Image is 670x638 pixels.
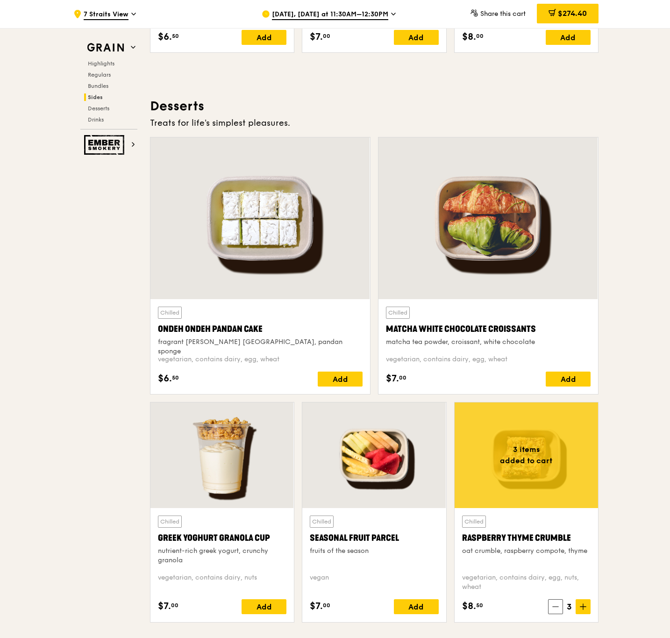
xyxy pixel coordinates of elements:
div: nutrient-rich greek yogurt, crunchy granola [158,546,286,565]
div: fruits of the season [310,546,438,556]
span: 7 Straits View [84,10,128,20]
span: Desserts [88,105,109,112]
div: Chilled [310,516,334,528]
div: Add [546,372,591,387]
span: $274.40 [558,9,587,18]
span: $8. [462,599,476,613]
div: vegetarian, contains dairy, nuts [158,573,286,592]
span: 00 [323,602,330,609]
span: 00 [399,374,406,381]
img: Ember Smokery web logo [84,135,127,155]
div: Treats for life's simplest pleasures. [150,116,599,129]
span: 00 [323,32,330,40]
div: Greek Yoghurt Granola Cup [158,531,286,545]
div: vegetarian, contains dairy, egg, nuts, wheat [462,573,591,592]
div: vegetarian, contains dairy, egg, wheat [158,355,363,364]
span: Bundles [88,83,108,89]
div: vegan [310,573,438,592]
div: Add [546,30,591,45]
h3: Desserts [150,98,599,115]
div: Seasonal Fruit Parcel [310,531,438,545]
span: Sides [88,94,103,100]
span: $7. [158,599,171,613]
div: Chilled [462,516,486,528]
div: Add [394,30,439,45]
span: Share this cart [480,10,526,18]
span: 3 [563,600,576,613]
span: $7. [386,372,399,386]
div: Add [242,599,286,614]
div: matcha tea powder, croissant, white chocolate [386,337,591,347]
div: Add [242,30,286,45]
span: 50 [172,374,179,381]
span: Highlights [88,60,114,67]
img: Grain web logo [84,39,127,56]
span: $6. [158,372,172,386]
span: 00 [171,602,178,609]
div: Chilled [386,307,410,319]
div: fragrant [PERSON_NAME] [GEOGRAPHIC_DATA], pandan sponge [158,337,363,356]
div: vegetarian, contains dairy, egg, wheat [386,355,591,364]
span: $8. [462,30,476,44]
span: $7. [310,30,323,44]
span: 50 [476,602,483,609]
div: Chilled [158,307,182,319]
div: Chilled [158,516,182,528]
span: $7. [310,599,323,613]
div: Add [318,372,363,387]
div: Raspberry Thyme Crumble [462,531,591,545]
div: Ondeh Ondeh Pandan Cake [158,323,363,336]
span: Regulars [88,72,111,78]
span: 50 [172,32,179,40]
div: oat crumble, raspberry compote, thyme [462,546,591,556]
div: Add [394,599,439,614]
span: 00 [476,32,484,40]
span: [DATE], [DATE] at 11:30AM–12:30PM [272,10,388,20]
span: Drinks [88,116,104,123]
div: Matcha White Chocolate Croissants [386,323,591,336]
span: $6. [158,30,172,44]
